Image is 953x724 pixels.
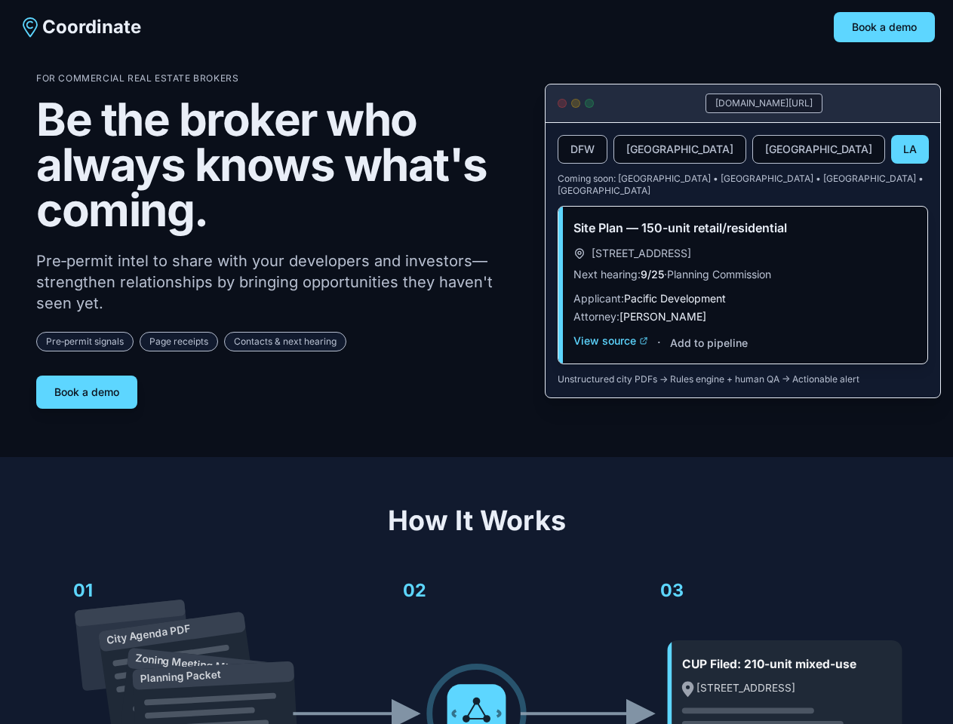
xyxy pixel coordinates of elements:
[558,135,607,164] button: DFW
[18,15,141,39] a: Coordinate
[706,94,822,113] div: [DOMAIN_NAME][URL]
[573,291,912,306] p: Applicant:
[42,15,141,39] span: Coordinate
[573,309,912,324] p: Attorney:
[573,267,912,282] p: Next hearing: · Planning Commission
[573,333,648,348] button: View source
[558,373,928,385] p: Unstructured city PDFs → Rules engine + human QA → Actionable alert
[140,332,218,351] span: Page receipts
[592,246,691,261] span: [STREET_ADDRESS]
[403,579,426,601] text: 02
[36,376,137,409] button: Book a demo
[18,15,42,39] img: Coordinate
[36,505,917,535] h2: How It Works
[573,219,912,237] h3: Site Plan — 150-unit retail/residential
[619,310,706,323] span: [PERSON_NAME]
[682,657,856,671] text: CUP Filed: 210-unit mixed-use
[660,579,684,601] text: 03
[73,579,93,601] text: 01
[36,332,134,351] span: Pre‑permit signals
[891,135,929,164] button: LA
[613,135,746,164] button: [GEOGRAPHIC_DATA]
[657,333,661,351] span: ·
[36,97,521,232] h1: Be the broker who always knows what's coming.
[670,336,748,351] button: Add to pipeline
[752,135,885,164] button: [GEOGRAPHIC_DATA]
[140,668,221,685] text: Planning Packet
[641,268,664,281] span: 9/25
[624,292,726,305] span: Pacific Development
[36,250,521,314] p: Pre‑permit intel to share with your developers and investors—strengthen relationships by bringing...
[696,682,795,694] text: [STREET_ADDRESS]
[134,652,256,676] text: Zoning Meeting Minutes
[558,173,928,197] p: Coming soon: [GEOGRAPHIC_DATA] • [GEOGRAPHIC_DATA] • [GEOGRAPHIC_DATA] • [GEOGRAPHIC_DATA]
[224,332,346,351] span: Contacts & next hearing
[106,622,191,646] text: City Agenda PDF
[834,12,935,42] button: Book a demo
[36,72,521,84] p: For Commercial Real Estate Brokers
